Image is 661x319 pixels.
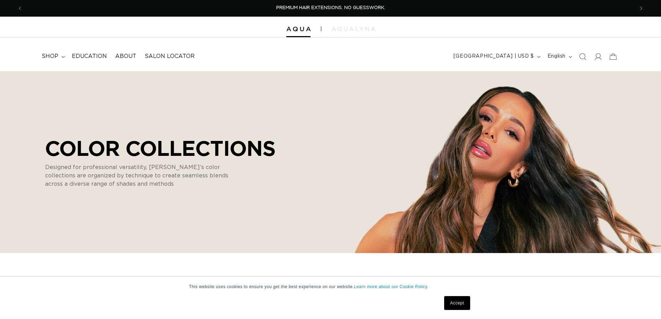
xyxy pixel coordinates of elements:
[548,53,566,60] span: English
[543,50,575,63] button: English
[449,50,543,63] button: [GEOGRAPHIC_DATA] | USD $
[141,49,199,64] a: Salon Locator
[37,49,68,64] summary: shop
[332,27,375,31] img: aqualyna.com
[354,284,429,289] a: Learn more about our Cookie Policy.
[111,49,141,64] a: About
[454,53,534,60] span: [GEOGRAPHIC_DATA] | USD $
[145,53,195,60] span: Salon Locator
[68,49,111,64] a: Education
[42,53,58,60] span: shop
[444,296,470,310] a: Accept
[286,27,311,32] img: Aqua Hair Extensions
[45,136,276,160] p: COLOR COLLECTIONS
[45,163,246,188] p: Designed for professional versatility, [PERSON_NAME]’s color collections are organized by techniq...
[115,53,136,60] span: About
[276,6,385,10] span: PREMIUM HAIR EXTENSIONS. NO GUESSWORK.
[189,284,472,290] p: This website uses cookies to ensure you get the best experience on our website.
[72,53,107,60] span: Education
[634,2,649,15] button: Next announcement
[12,2,27,15] button: Previous announcement
[575,49,590,64] summary: Search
